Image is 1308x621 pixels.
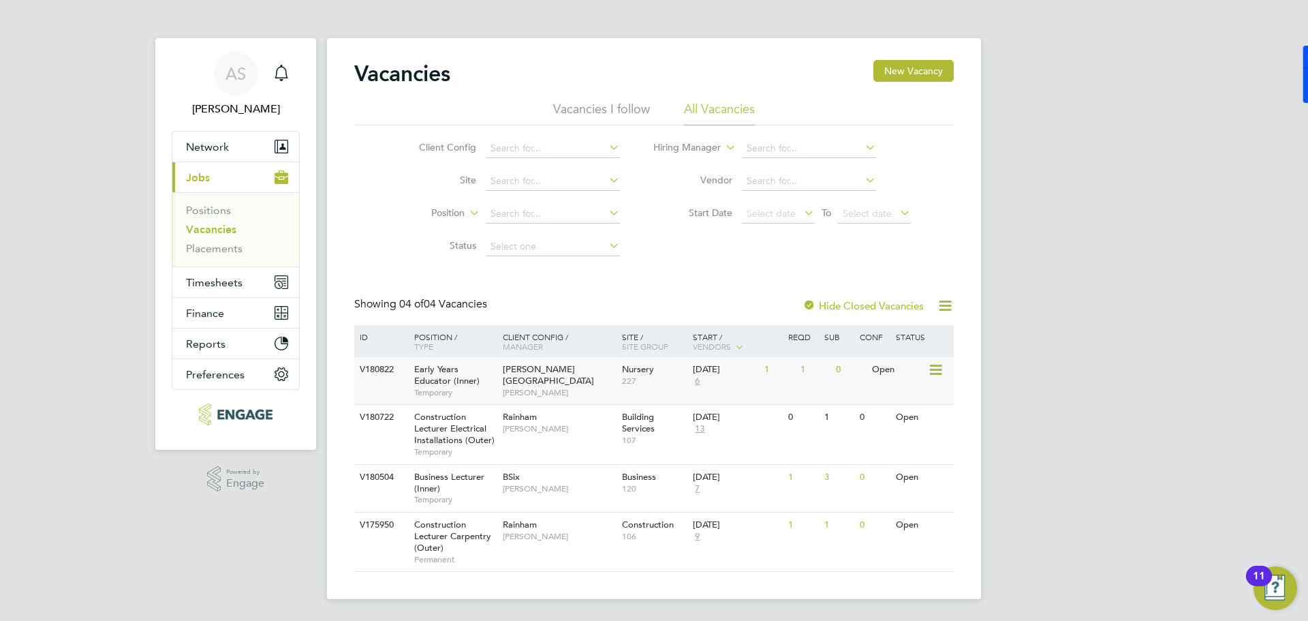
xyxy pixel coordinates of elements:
[503,519,537,530] span: Rainham
[399,297,424,311] span: 04 of
[1253,566,1297,610] button: Open Resource Center, 11 new notifications
[398,141,476,153] label: Client Config
[199,404,272,425] img: henry-blue-logo-retina.png
[398,239,476,252] label: Status
[821,513,856,538] div: 1
[386,207,465,220] label: Position
[356,465,404,490] div: V180504
[856,325,892,348] div: Conf
[622,435,687,446] span: 107
[486,237,620,256] input: Select one
[622,411,655,434] span: Building Services
[843,207,892,219] span: Select date
[689,325,785,359] div: Start /
[747,207,796,219] span: Select date
[225,65,246,82] span: AS
[856,405,892,430] div: 0
[503,387,615,398] span: [PERSON_NAME]
[414,387,496,398] span: Temporary
[414,519,491,554] span: Construction Lecturer Carpentry (Outer)
[499,325,619,358] div: Client Config /
[693,423,706,435] span: 13
[785,513,820,538] div: 1
[186,307,224,320] span: Finance
[684,101,755,125] li: All Vacancies
[226,466,264,478] span: Powered by
[503,423,615,434] span: [PERSON_NAME]
[186,368,245,381] span: Preferences
[622,341,668,352] span: Site Group
[693,412,781,423] div: [DATE]
[172,404,300,425] a: Go to home page
[207,466,265,492] a: Powered byEngage
[172,359,299,389] button: Preferences
[817,204,835,222] span: To
[486,172,620,191] input: Search for...
[693,341,731,352] span: Vendors
[354,297,490,312] div: Showing
[186,242,243,255] a: Placements
[803,299,924,312] label: Hide Closed Vacancies
[172,298,299,328] button: Finance
[761,357,796,382] div: 1
[785,405,820,430] div: 0
[414,446,496,457] span: Temporary
[622,531,687,542] span: 106
[172,192,299,267] div: Jobs
[186,204,231,217] a: Positions
[654,174,732,186] label: Vendor
[693,483,702,495] span: 7
[619,325,690,358] div: Site /
[622,376,687,387] span: 227
[356,513,404,538] div: V175950
[693,519,781,531] div: [DATE]
[172,52,300,117] a: AS[PERSON_NAME]
[785,325,820,348] div: Reqd
[742,139,876,158] input: Search for...
[856,513,892,538] div: 0
[172,329,299,359] button: Reports
[354,60,450,87] h2: Vacancies
[856,465,892,490] div: 0
[503,341,543,352] span: Manager
[356,325,404,348] div: ID
[873,60,954,82] button: New Vacancy
[414,411,495,446] span: Construction Lecturer Electrical Installations (Outer)
[186,140,229,153] span: Network
[797,357,832,382] div: 1
[503,363,594,387] span: [PERSON_NAME][GEOGRAPHIC_DATA]
[414,494,496,505] span: Temporary
[654,207,732,219] label: Start Date
[398,174,476,186] label: Site
[832,357,868,382] div: 0
[553,101,650,125] li: Vacancies I follow
[642,141,721,155] label: Hiring Manager
[414,471,484,494] span: Business Lecturer (Inner)
[226,478,264,489] span: Engage
[693,364,758,376] div: [DATE]
[186,337,225,350] span: Reports
[155,38,316,450] nav: Main navigation
[356,357,404,382] div: V180822
[414,341,433,352] span: Type
[172,101,300,117] span: Alex Stead
[503,411,537,423] span: Rainham
[892,325,952,348] div: Status
[503,471,520,483] span: BSix
[1253,576,1265,594] div: 11
[622,363,654,375] span: Nursery
[742,172,876,191] input: Search for...
[486,205,620,224] input: Search for...
[622,483,687,494] span: 120
[503,483,615,494] span: [PERSON_NAME]
[892,405,952,430] div: Open
[414,554,496,565] span: Permanent
[821,325,856,348] div: Sub
[186,223,236,236] a: Vacancies
[414,363,480,387] span: Early Years Educator (Inner)
[622,519,674,530] span: Construction
[821,465,856,490] div: 3
[503,531,615,542] span: [PERSON_NAME]
[172,162,299,192] button: Jobs
[869,357,928,382] div: Open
